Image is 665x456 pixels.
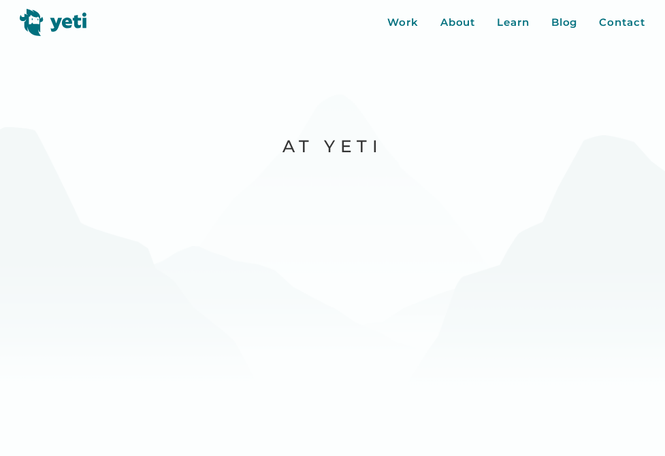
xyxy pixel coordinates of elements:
[20,9,87,36] img: Yeti logo
[497,15,530,31] a: Learn
[599,15,645,31] a: Contact
[440,15,476,31] a: About
[551,15,578,31] a: Blog
[387,15,419,31] a: Work
[130,135,536,157] p: At Yeti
